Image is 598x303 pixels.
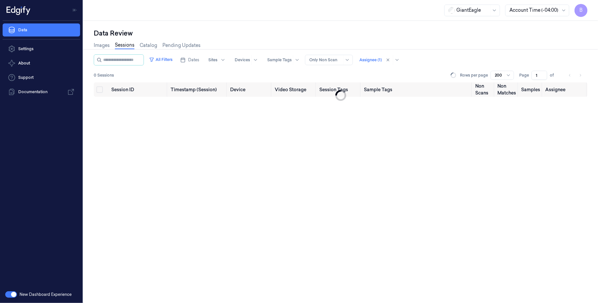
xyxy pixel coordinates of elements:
button: Dates [178,55,202,65]
p: Rows per page [460,72,488,78]
th: Non Scans [473,82,495,97]
button: Select all [96,86,103,93]
span: Page [519,72,529,78]
th: Video Storage [272,82,317,97]
a: Support [3,71,80,84]
button: Toggle Navigation [70,5,80,15]
div: Data Review [94,29,588,38]
th: Device [228,82,272,97]
th: Samples [519,82,543,97]
a: Catalog [140,42,157,49]
span: of [550,72,560,78]
button: All Filters [146,54,175,65]
th: Session Tags [317,82,361,97]
a: Settings [3,42,80,55]
a: Pending Updates [162,42,201,49]
nav: pagination [565,71,585,80]
span: 0 Sessions [94,72,114,78]
button: About [3,57,80,70]
th: Timestamp (Session) [168,82,228,97]
a: Sessions [115,42,134,49]
th: Non Matches [495,82,519,97]
a: Images [94,42,110,49]
a: Data [3,23,80,36]
span: Dates [188,57,199,63]
a: Documentation [3,85,80,98]
th: Session ID [109,82,168,97]
th: Assignee [543,82,588,97]
th: Sample Tags [361,82,473,97]
button: B [575,4,588,17]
